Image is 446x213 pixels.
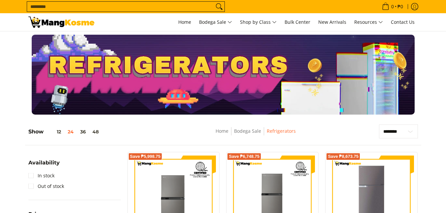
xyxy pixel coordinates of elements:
[281,13,314,31] a: Bulk Center
[64,129,77,134] button: 24
[199,18,232,26] span: Bodega Sale
[101,13,418,31] nav: Main Menu
[390,4,395,9] span: 0
[267,128,296,134] a: Refrigerators
[89,129,102,134] button: 48
[130,155,161,159] span: Save ₱5,998.75
[167,127,344,142] nav: Breadcrumbs
[315,13,350,31] a: New Arrivals
[240,18,277,26] span: Shop by Class
[178,19,191,25] span: Home
[44,129,64,134] button: 12
[285,19,310,25] span: Bulk Center
[234,128,261,134] a: Bodega Sale
[28,170,54,181] a: In stock
[28,128,102,135] h5: Show
[28,160,60,170] summary: Open
[388,13,418,31] a: Contact Us
[391,19,415,25] span: Contact Us
[216,128,228,134] a: Home
[380,3,405,10] span: •
[229,155,259,159] span: Save ₱6,748.75
[77,129,89,134] button: 36
[28,160,60,165] span: Availability
[214,2,224,12] button: Search
[28,181,64,192] a: Out of stock
[354,18,383,26] span: Resources
[318,19,346,25] span: New Arrivals
[28,17,94,28] img: Bodega Sale Refrigerator l Mang Kosme: Home Appliances Warehouse Sale | Page 2
[196,13,235,31] a: Bodega Sale
[237,13,280,31] a: Shop by Class
[175,13,194,31] a: Home
[328,155,359,159] span: Save ₱8,673.75
[351,13,386,31] a: Resources
[396,4,404,9] span: ₱0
